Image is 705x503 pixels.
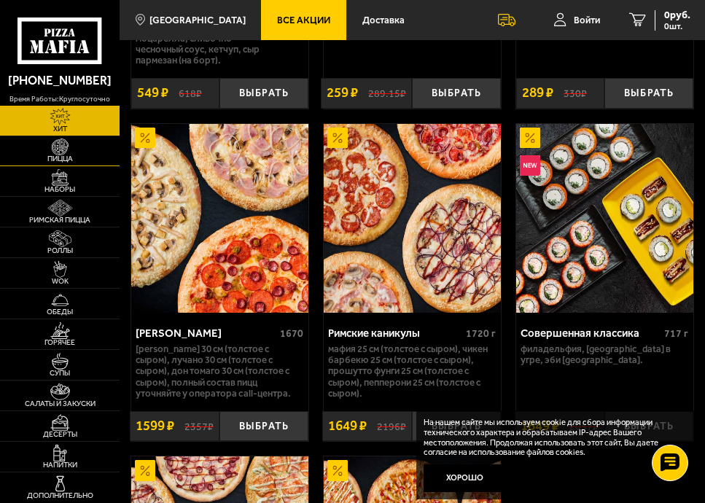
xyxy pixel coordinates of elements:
span: 1649 ₽ [328,419,367,433]
button: Выбрать [604,78,693,109]
span: 0 руб. [664,10,690,20]
a: АкционныйРимские каникулы [324,124,501,313]
a: АкционныйНовинкаСовершенная классика [516,124,693,313]
span: 1670 [280,327,303,340]
img: Новинка [520,155,540,176]
div: [PERSON_NAME] [136,327,276,340]
s: 2196 ₽ [377,420,406,432]
p: Филадельфия, [GEOGRAPHIC_DATA] в угре, Эби [GEOGRAPHIC_DATA]. [521,343,688,365]
span: 717 г [664,327,688,340]
div: Римские каникулы [328,327,462,340]
span: 1720 г [466,327,496,340]
s: 289.15 ₽ [368,87,406,100]
span: Все Акции [277,15,330,25]
span: Войти [574,15,600,25]
s: 330 ₽ [564,87,587,100]
button: Выбрать [412,78,501,109]
button: Хорошо [424,464,506,492]
img: Акционный [520,128,540,148]
p: Мафия 25 см (толстое с сыром), Чикен Барбекю 25 см (толстое с сыром), Прошутто Фунги 25 см (толст... [328,343,496,399]
img: Акционный [327,128,348,148]
span: 549 ₽ [137,86,168,100]
span: [GEOGRAPHIC_DATA] [149,15,246,25]
img: Акционный [327,460,348,480]
img: Совершенная классика [516,124,693,313]
span: 1599 ₽ [136,419,174,433]
span: 289 ₽ [522,86,553,100]
p: [PERSON_NAME] 30 см (толстое с сыром), Лучано 30 см (толстое с сыром), Дон Томаго 30 см (толстое ... [136,343,303,399]
span: Доставка [362,15,405,25]
s: 2357 ₽ [184,420,214,432]
p: На нашем сайте мы используем cookie для сбора информации технического характера и обрабатываем IP... [424,418,682,457]
span: 259 ₽ [327,86,358,100]
s: 618 ₽ [179,87,202,100]
button: Выбрать [219,411,308,442]
span: 0 шт. [664,22,690,31]
img: Хет Трик [131,124,308,313]
button: Выбрать [219,78,308,109]
img: Акционный [135,460,155,480]
div: Совершенная классика [521,327,661,340]
img: Римские каникулы [324,124,501,313]
img: Акционный [135,128,155,148]
button: Выбрать [412,411,501,442]
a: АкционныйХет Трик [131,124,308,313]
